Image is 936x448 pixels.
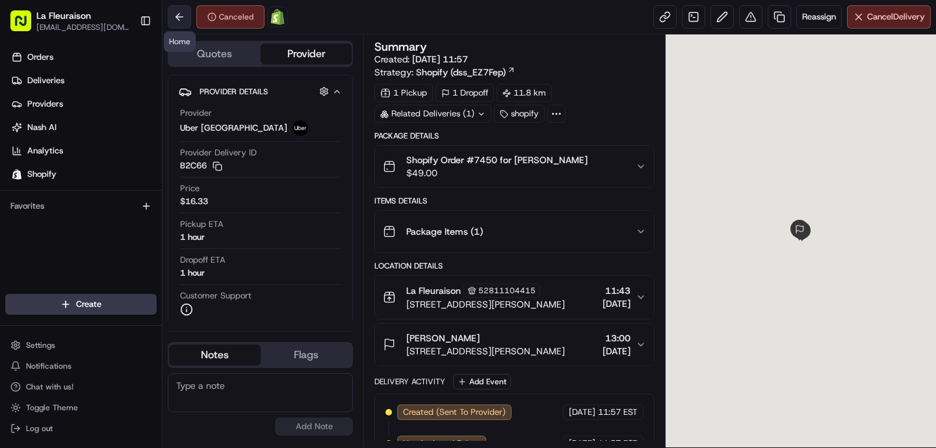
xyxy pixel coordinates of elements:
span: 11:57 EST [598,406,638,418]
button: Notifications [5,357,157,375]
div: 1 hour [180,267,205,279]
button: [PERSON_NAME][STREET_ADDRESS][PERSON_NAME]13:00[DATE] [375,324,653,365]
span: Shopify Order #7450 for [PERSON_NAME] [406,153,588,166]
span: • [141,237,146,247]
button: Notes [169,345,261,365]
div: 1 Dropoff [435,84,494,102]
img: Shopify [270,9,285,25]
div: 📗 [13,292,23,302]
a: Deliveries [5,70,162,91]
span: Deliveries [27,75,64,86]
button: Flags [261,345,352,365]
div: 💻 [110,292,120,302]
img: 1736555255976-a54dd68f-1ca7-489b-9aae-adbdc363a1c4 [26,202,36,213]
button: La Fleuraison [36,9,91,22]
input: Clear [34,84,214,98]
span: Toggle Theme [26,402,78,413]
span: Provider [180,107,212,119]
span: Nash AI [27,122,57,133]
img: Wisdom Oko [13,224,34,250]
button: La Fleuraison52811104415[STREET_ADDRESS][PERSON_NAME]11:43[DATE] [375,276,653,319]
div: 1 hour [180,231,205,243]
img: uber-new-logo.jpeg [292,120,308,136]
img: Shopify logo [12,169,22,179]
h3: Summary [374,41,427,53]
span: [PERSON_NAME] [406,332,480,345]
button: Reassign [796,5,842,29]
p: Welcome 👋 [13,52,237,73]
span: [DATE] 11:57 [412,53,468,65]
span: Price [180,183,200,194]
button: Shopify Order #7450 for [PERSON_NAME]$49.00 [375,146,653,187]
div: Items Details [374,196,654,206]
span: $49.00 [406,166,588,179]
div: Package Details [374,131,654,141]
a: Providers [5,94,162,114]
button: Log out [5,419,157,438]
div: Home [164,31,196,52]
a: Orders [5,47,162,68]
div: Strategy: [374,66,515,79]
span: Knowledge Base [26,291,99,304]
div: 11.8 km [497,84,552,102]
a: Shopify [5,164,162,185]
button: La Fleuraison[EMAIL_ADDRESS][DOMAIN_NAME] [5,5,135,36]
img: 4281594248423_2fcf9dad9f2a874258b8_72.png [27,124,51,148]
button: Create [5,294,157,315]
span: 13:00 [603,332,630,345]
span: [STREET_ADDRESS][PERSON_NAME] [406,298,565,311]
button: Add Event [453,374,511,389]
span: Dropoff ETA [180,254,226,266]
div: shopify [494,105,545,123]
span: [DATE] [569,406,595,418]
span: Created: [374,53,468,66]
button: [EMAIL_ADDRESS][DOMAIN_NAME] [36,22,129,33]
span: Notifications [26,361,71,371]
a: Nash AI [5,117,162,138]
span: Cancel Delivery [867,11,925,23]
button: Provider Details [179,81,342,102]
span: [DATE] [115,202,142,212]
span: Chat with us! [26,382,73,392]
span: API Documentation [123,291,209,304]
button: Canceled [196,5,265,29]
div: Past conversations [13,169,83,179]
button: Start new chat [221,128,237,144]
span: Analytics [27,145,63,157]
span: Shopify (dss_EZ7Fep) [416,66,506,79]
span: Log out [26,423,53,434]
span: Created (Sent To Provider) [403,406,506,418]
div: Related Deliveries (1) [374,105,491,123]
div: We're available if you need us! [58,137,179,148]
span: [STREET_ADDRESS][PERSON_NAME] [406,345,565,358]
a: Shopify [267,7,288,27]
button: B2C66 [180,160,222,172]
a: Shopify (dss_EZ7Fep) [416,66,515,79]
span: Shopify [27,168,57,180]
a: Powered byPylon [92,322,157,332]
span: Settings [26,340,55,350]
a: Analytics [5,140,162,161]
span: Pickup ETA [180,218,224,230]
span: Uber [GEOGRAPHIC_DATA] [180,122,287,134]
span: Reassign [802,11,836,23]
span: • [108,202,112,212]
a: 📗Knowledge Base [8,285,105,309]
div: Delivery Activity [374,376,445,387]
span: Pylon [129,323,157,332]
div: 1 Pickup [374,84,433,102]
div: Favorites [5,196,157,217]
span: Create [76,298,101,310]
button: Quotes [169,44,261,64]
button: Settings [5,336,157,354]
img: Nash [13,13,39,39]
img: 1736555255976-a54dd68f-1ca7-489b-9aae-adbdc363a1c4 [26,237,36,248]
span: Providers [27,98,63,110]
button: Toggle Theme [5,399,157,417]
button: Provider [261,44,352,64]
span: [PERSON_NAME] [40,202,105,212]
a: 💻API Documentation [105,285,214,309]
img: 1736555255976-a54dd68f-1ca7-489b-9aae-adbdc363a1c4 [13,124,36,148]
